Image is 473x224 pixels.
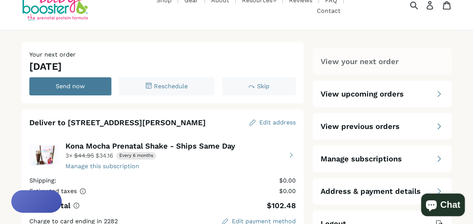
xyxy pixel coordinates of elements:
span: Skip [257,83,269,90]
button: Reschedule [119,77,214,95]
span: Send now [56,83,85,90]
button: Skip [222,77,296,95]
span: Reschedule [154,83,188,90]
span: Deliver to [STREET_ADDRESS][PERSON_NAME] [29,118,206,127]
span: Address & payment details [321,186,421,196]
a: Manage subscriptions [313,146,452,172]
button: Rewards [11,190,62,213]
inbox-online-store-chat: Shopify online store chat [419,193,467,218]
span: $0.00 [279,177,296,184]
span: View your next order [321,56,398,67]
h2: [DATE] [29,61,296,73]
span: View upcoming orders [321,89,404,99]
span: $102.48 [267,201,296,210]
span: View previous orders [321,121,400,132]
a: Contact [313,6,344,15]
span: Shipping: [29,177,56,184]
div: Edit address [259,120,296,126]
span: Order total [29,201,70,210]
button: Send now [29,77,112,95]
span: Edit address [248,118,296,127]
span: $0.00 [279,187,296,195]
a: Address & payment details [313,178,452,204]
a: View previous orders [313,113,452,140]
span: Estimated taxes [29,187,77,195]
a: View your next order [313,48,452,75]
h1: Your next order [29,50,296,59]
span: Manage subscriptions [321,153,402,164]
a: View upcoming orders [313,81,452,107]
